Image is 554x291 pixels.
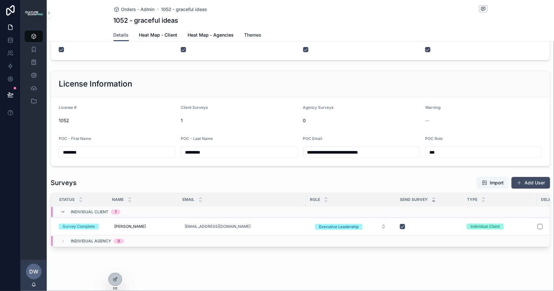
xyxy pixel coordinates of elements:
h2: License Information [59,79,132,89]
span: POC Email [303,136,323,141]
span: POC - First Name [59,136,91,141]
span: DW [29,268,38,275]
button: Select Button [310,221,391,232]
span: Import [490,180,504,186]
span: Client Surveys [181,105,208,110]
span: Details [114,32,129,38]
a: Heat Map - Agencies [188,29,234,42]
span: 1 [181,117,298,124]
img: App logo [25,10,43,16]
div: Survey Complete [63,224,95,229]
a: Themes [244,29,262,42]
span: Send Survey [400,197,428,202]
span: 0 [303,117,420,124]
span: POC Role [425,136,443,141]
a: 1052 - graceful ideas [161,6,207,13]
span: Status [59,197,75,202]
div: Individual Client [471,224,500,229]
span: 1052 [59,117,176,124]
div: 0 [117,239,120,244]
h1: 1052 - graceful ideas [114,16,179,25]
span: [PERSON_NAME] [114,224,146,229]
button: Add User [511,177,550,189]
a: Details [114,29,129,41]
span: Role [310,197,320,202]
span: -- [425,117,429,124]
a: [EMAIL_ADDRESS][DOMAIN_NAME] [185,224,251,229]
span: Individual Client [71,209,108,215]
span: Warning [425,105,440,110]
span: Agency Surveys [303,105,334,110]
span: Themes [244,32,262,38]
a: Heat Map - Client [139,29,178,42]
div: 1 [115,209,117,215]
span: Email [182,197,194,202]
span: Heat Map - Agencies [188,32,234,38]
span: Type [467,197,477,202]
a: Orders - Admin [114,6,155,13]
span: Name [112,197,124,202]
div: Executive Leadership [319,224,359,230]
span: POC - Last Name [181,136,213,141]
h1: Surveys [51,178,77,187]
button: Import [477,177,509,189]
span: Heat Map - Client [139,32,178,38]
div: scrollable content [21,26,47,115]
span: License # [59,105,77,110]
span: Individual Agency [71,239,111,244]
span: Orders - Admin [121,6,155,13]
